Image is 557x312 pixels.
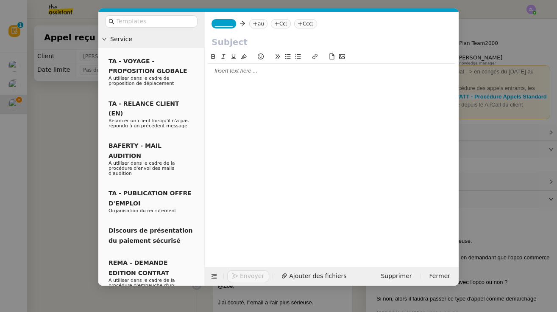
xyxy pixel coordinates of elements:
[109,118,189,129] span: Relancer un client lorsqu'il n'a pas répondu à un précédent message
[227,270,269,282] button: Envoyer
[294,19,317,28] nz-tag: Ccc:
[116,17,192,26] input: Templates
[109,76,174,86] span: A utiliser dans le cadre de proposition de déplacement
[289,271,346,281] span: Ajouter des fichiers
[109,142,162,159] span: BAFERTY - MAIL AUDITION
[109,259,169,276] span: REMA - DEMANDE EDITION CONTRAT
[249,19,267,28] nz-tag: au
[109,227,193,244] span: Discours de présentation du paiement sécurisé
[98,31,204,48] div: Service
[110,34,201,44] span: Service
[381,271,412,281] span: Supprimer
[109,278,175,293] span: A utiliser dans le cadre de la procédure d'embauche d'un nouveau salarié
[424,270,455,282] button: Fermer
[109,58,187,74] span: TA - VOYAGE - PROPOSITION GLOBALE
[429,271,450,281] span: Fermer
[212,36,452,48] input: Subject
[109,160,175,176] span: A utiliser dans le cadre de la procédure d'envoi des mails d'audition
[109,208,176,214] span: Organisation du recrutement
[109,190,192,206] span: TA - PUBLICATION OFFRE D'EMPLOI
[376,270,417,282] button: Supprimer
[271,19,291,28] nz-tag: Cc:
[276,270,351,282] button: Ajouter des fichiers
[109,100,179,117] span: TA - RELANCE CLIENT (EN)
[215,21,233,27] span: _______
